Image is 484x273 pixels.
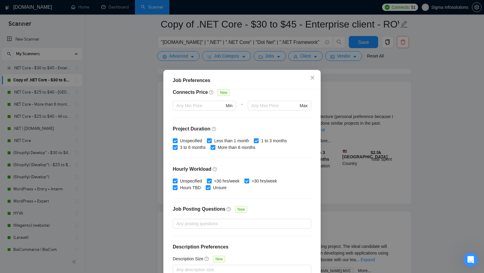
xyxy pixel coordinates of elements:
[213,256,225,262] span: New
[173,166,311,173] h4: Hourly Workload
[178,137,204,144] span: Unspecified
[173,77,311,84] div: Job Preferences
[209,90,214,95] span: question-circle
[300,102,308,109] span: Max
[304,70,321,86] button: Close
[212,178,242,184] span: <30 hrs/week
[249,178,280,184] span: >30 hrs/week
[463,252,478,267] iframe: Intercom live chat
[310,75,315,80] span: close
[212,137,251,144] span: Less than 1 month
[178,178,204,184] span: Unspecified
[259,137,289,144] span: 1 to 3 months
[178,184,203,191] span: Hours TBD
[178,144,208,151] span: 3 to 6 months
[173,243,311,251] h4: Description Preferences
[176,102,224,109] input: Any Min Price
[173,89,208,96] h4: Connects Price
[227,207,231,212] span: question-circle
[213,167,217,172] span: question-circle
[226,102,233,109] span: Min
[235,206,247,213] span: New
[217,89,230,96] span: New
[173,206,225,213] h4: Job Posting Questions
[211,184,229,191] span: Unsure
[251,102,298,109] input: Any Max Price
[173,255,203,262] h5: Description Size
[204,256,209,261] span: question-circle
[236,101,248,118] div: -
[173,125,311,133] h4: Project Duration
[215,144,258,151] span: More than 6 months
[212,127,217,131] span: question-circle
